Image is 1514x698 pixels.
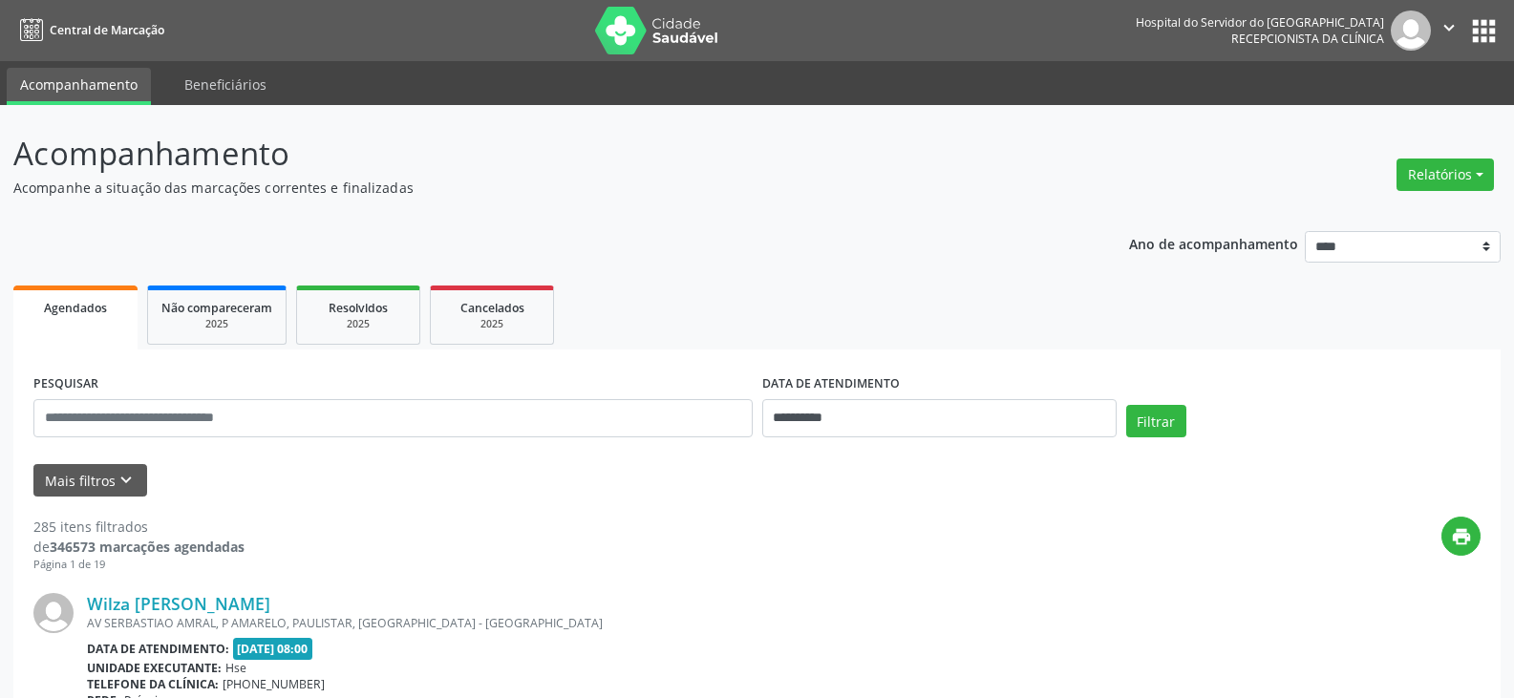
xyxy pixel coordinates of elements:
[50,538,245,556] strong: 346573 marcações agendadas
[33,557,245,573] div: Página 1 de 19
[460,300,524,316] span: Cancelados
[13,130,1055,178] p: Acompanhamento
[233,638,313,660] span: [DATE] 08:00
[1391,11,1431,51] img: img
[87,660,222,676] b: Unidade executante:
[33,517,245,537] div: 285 itens filtrados
[223,676,325,692] span: [PHONE_NUMBER]
[225,660,246,676] span: Hse
[1431,11,1467,51] button: 
[7,68,151,105] a: Acompanhamento
[116,470,137,491] i: keyboard_arrow_down
[444,317,540,331] div: 2025
[44,300,107,316] span: Agendados
[87,593,270,614] a: Wilza [PERSON_NAME]
[1136,14,1384,31] div: Hospital do Servidor do [GEOGRAPHIC_DATA]
[1441,517,1481,556] button: print
[762,370,900,399] label: DATA DE ATENDIMENTO
[13,14,164,46] a: Central de Marcação
[87,615,1194,631] div: AV SERBASTIAO AMRAL, P AMARELO, PAULISTAR, [GEOGRAPHIC_DATA] - [GEOGRAPHIC_DATA]
[1129,231,1298,255] p: Ano de acompanhamento
[1126,405,1186,437] button: Filtrar
[329,300,388,316] span: Resolvidos
[1451,526,1472,547] i: print
[310,317,406,331] div: 2025
[33,370,98,399] label: PESQUISAR
[171,68,280,101] a: Beneficiários
[1397,159,1494,191] button: Relatórios
[87,641,229,657] b: Data de atendimento:
[1231,31,1384,47] span: Recepcionista da clínica
[161,317,272,331] div: 2025
[1439,17,1460,38] i: 
[1467,14,1501,48] button: apps
[87,676,219,692] b: Telefone da clínica:
[161,300,272,316] span: Não compareceram
[13,178,1055,198] p: Acompanhe a situação das marcações correntes e finalizadas
[50,22,164,38] span: Central de Marcação
[33,537,245,557] div: de
[33,464,147,497] button: Mais filtroskeyboard_arrow_down
[33,593,74,633] img: img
